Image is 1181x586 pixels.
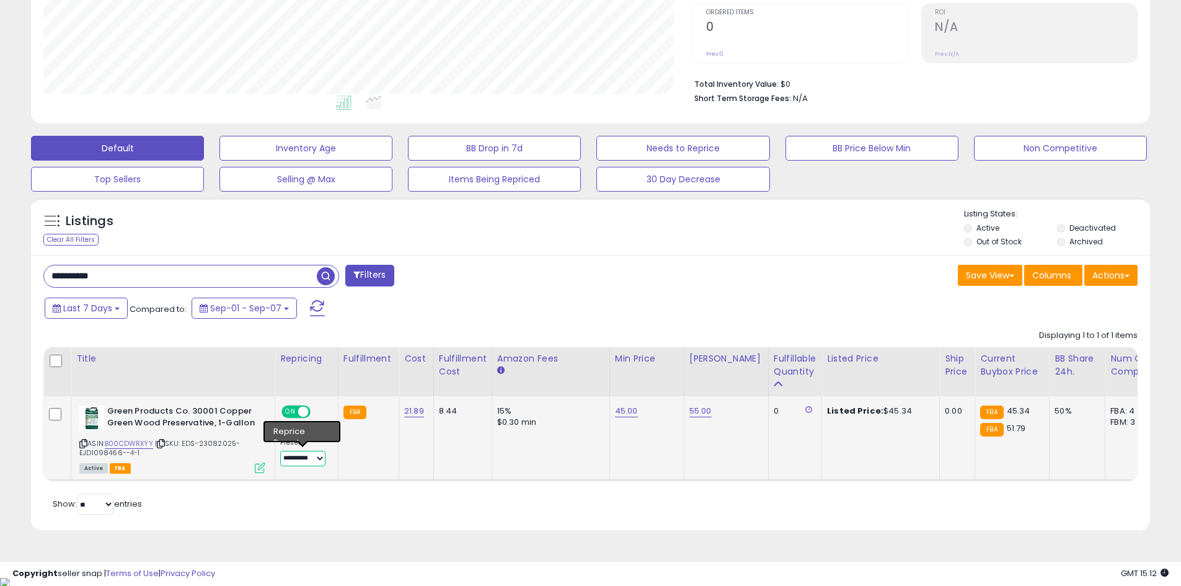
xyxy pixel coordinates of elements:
strong: Copyright [12,567,58,579]
button: Actions [1084,265,1138,286]
div: 0 [774,406,812,417]
small: Prev: 0 [706,50,723,58]
a: 45.00 [615,405,638,417]
button: Filters [345,265,394,286]
div: Min Price [615,352,679,365]
div: Amazon Fees [497,352,604,365]
img: 41QVNge4c9S._SL40_.jpg [79,406,104,430]
span: ROI [935,9,1137,16]
button: Last 7 Days [45,298,128,319]
small: FBA [343,406,366,419]
a: Privacy Policy [161,567,215,579]
button: Default [31,136,204,161]
div: seller snap | | [12,568,215,580]
span: 45.34 [1007,405,1030,417]
span: Sep-01 - Sep-07 [210,302,281,314]
label: Active [976,223,999,233]
div: Ship Price [945,352,970,378]
b: Short Term Storage Fees: [694,93,791,104]
div: Displaying 1 to 1 of 1 items [1039,330,1138,342]
div: Cost [404,352,428,365]
button: Needs to Reprice [596,136,769,161]
h2: 0 [706,20,908,37]
span: OFF [309,407,329,417]
label: Deactivated [1069,223,1116,233]
span: All listings currently available for purchase on Amazon [79,463,108,474]
button: Top Sellers [31,167,204,192]
button: Items Being Repriced [408,167,581,192]
button: Non Competitive [974,136,1147,161]
span: FBA [110,463,131,474]
button: 30 Day Decrease [596,167,769,192]
label: Out of Stock [976,236,1022,247]
small: Prev: N/A [935,50,959,58]
div: [PERSON_NAME] [689,352,763,365]
div: Num of Comp. [1110,352,1156,378]
span: Ordered Items [706,9,908,16]
b: Green Products Co. 30001 Copper Green Wood Preservative, 1-Gallon [107,406,258,432]
div: Clear All Filters [43,234,99,246]
span: Compared to: [130,303,187,315]
b: Listed Price: [827,405,883,417]
div: $0.30 min [497,417,600,428]
li: $0 [694,76,1128,91]
b: Total Inventory Value: [694,79,779,89]
p: Listing States: [964,208,1150,220]
h2: N/A [935,20,1137,37]
button: BB Price Below Min [785,136,958,161]
small: FBA [980,406,1003,419]
span: Columns [1032,269,1071,282]
a: B00CDWRXYY [105,438,153,449]
label: Archived [1069,236,1103,247]
button: Sep-01 - Sep-07 [192,298,297,319]
div: Amazon AI * [280,425,329,436]
div: BB Share 24h. [1055,352,1100,378]
button: Inventory Age [219,136,392,161]
button: Selling @ Max [219,167,392,192]
div: 15% [497,406,600,417]
div: Current Buybox Price [980,352,1044,378]
div: Preset: [280,438,329,466]
button: Save View [958,265,1022,286]
div: 50% [1055,406,1095,417]
div: $45.34 [827,406,930,417]
div: Title [76,352,270,365]
button: Columns [1024,265,1082,286]
a: 21.89 [404,405,424,417]
a: Terms of Use [106,567,159,579]
div: ASIN: [79,406,265,472]
div: Fulfillment Cost [439,352,487,378]
div: 8.44 [439,406,482,417]
div: 0.00 [945,406,965,417]
a: 55.00 [689,405,712,417]
div: Repricing [280,352,333,365]
span: ON [283,407,298,417]
h5: Listings [66,213,113,230]
span: | SKU: EDS-23082025-EJD1098466--4-1 [79,438,240,457]
div: Fulfillment [343,352,394,365]
div: Fulfillable Quantity [774,352,816,378]
div: FBM: 3 [1110,417,1151,428]
span: 51.79 [1007,422,1026,434]
div: Listed Price [827,352,934,365]
div: FBA: 4 [1110,406,1151,417]
span: Show: entries [53,498,142,510]
small: Amazon Fees. [497,365,505,376]
small: FBA [980,423,1003,437]
span: 2025-09-15 15:12 GMT [1121,567,1169,579]
span: Last 7 Days [63,302,112,314]
button: BB Drop in 7d [408,136,581,161]
span: N/A [793,92,808,104]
